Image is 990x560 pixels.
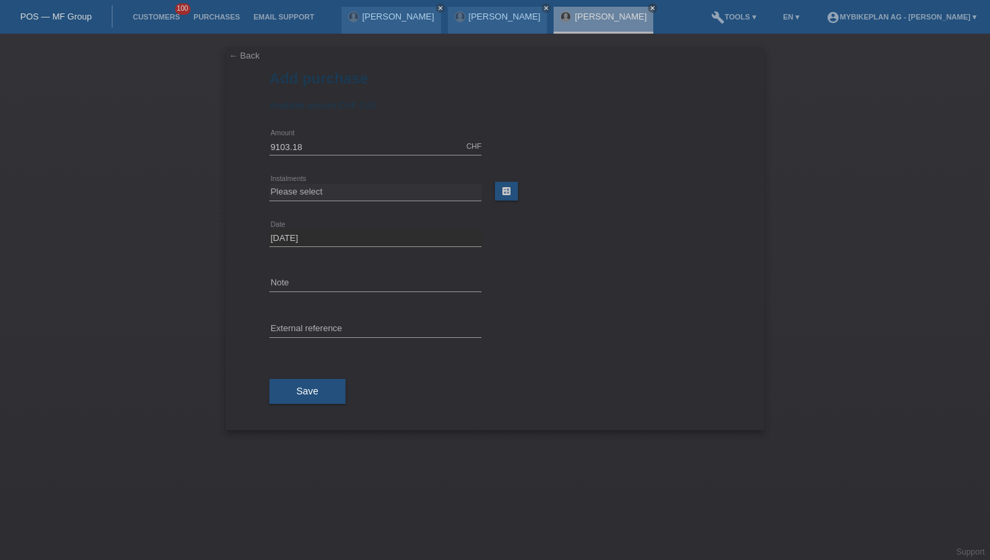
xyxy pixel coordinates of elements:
[466,142,482,150] div: CHF
[543,5,550,11] i: close
[437,5,444,11] i: close
[175,3,191,15] span: 100
[711,11,725,24] i: build
[495,182,518,201] a: calculate
[501,186,512,197] i: calculate
[469,11,541,22] a: [PERSON_NAME]
[246,13,321,21] a: Email Support
[269,70,721,87] h1: Add purchase
[20,11,92,22] a: POS — MF Group
[541,3,551,13] a: close
[648,3,657,13] a: close
[574,11,647,22] a: [PERSON_NAME]
[956,547,985,557] a: Support
[269,379,345,405] button: Save
[649,5,656,11] i: close
[826,11,840,24] i: account_circle
[820,13,983,21] a: account_circleMybikeplan AG - [PERSON_NAME] ▾
[436,3,445,13] a: close
[362,11,434,22] a: [PERSON_NAME]
[269,100,721,110] div: Available amount:
[704,13,763,21] a: buildTools ▾
[777,13,806,21] a: EN ▾
[339,100,376,110] span: CHF 0.00
[296,386,319,396] span: Save
[126,13,187,21] a: Customers
[229,50,260,61] a: ← Back
[187,13,246,21] a: Purchases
